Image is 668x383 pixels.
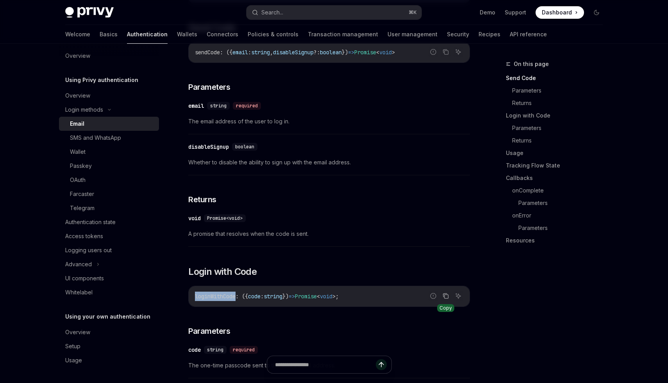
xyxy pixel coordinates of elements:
h5: Using Privy authentication [65,75,138,85]
a: Callbacks [506,172,609,184]
button: Ask AI [453,47,463,57]
div: code [188,346,201,354]
span: : [248,49,251,56]
a: Dashboard [536,6,584,19]
a: Logging users out [59,243,159,257]
a: Tracking Flow State [506,159,609,172]
span: boolean [320,49,342,56]
span: string [264,293,282,300]
span: < [376,49,379,56]
button: Search...⌘K [246,5,422,20]
button: Send message [376,359,387,370]
a: Send Code [506,72,609,84]
div: Advanced [65,260,92,269]
a: Wallet [59,145,159,159]
div: Authentication state [65,217,116,227]
a: Access tokens [59,229,159,243]
span: < [317,293,320,300]
span: string [210,103,227,109]
span: => [348,49,354,56]
div: OAuth [70,175,86,185]
a: Basics [100,25,118,44]
a: Authentication state [59,215,159,229]
a: Resources [506,234,609,247]
span: ⌘ K [409,9,417,16]
div: Usage [65,356,82,365]
div: disableSignup [188,143,229,151]
a: Recipes [479,25,500,44]
span: : ({ [220,49,232,56]
button: Toggle dark mode [590,6,603,19]
span: Promise [354,49,376,56]
a: OAuth [59,173,159,187]
a: SMS and WhatsApp [59,131,159,145]
span: Parameters [188,326,230,337]
a: Parameters [518,222,609,234]
div: Login methods [65,105,103,114]
h5: Using your own authentication [65,312,150,321]
span: Parameters [188,82,230,93]
button: Report incorrect code [428,291,438,301]
span: ?: [314,49,320,56]
span: : ({ [236,293,248,300]
span: Dashboard [542,9,572,16]
a: Telegram [59,201,159,215]
span: }) [282,293,289,300]
a: User management [388,25,438,44]
div: Whitelabel [65,288,93,297]
span: => [289,293,295,300]
a: Farcaster [59,187,159,201]
span: Login with Code [188,265,257,278]
span: string [251,49,270,56]
button: Ask AI [453,291,463,301]
a: Parameters [512,84,609,97]
span: ; [336,293,339,300]
button: Copy the contents from the code block [441,47,451,57]
a: onError [512,209,609,222]
span: On this page [514,59,549,69]
a: Whitelabel [59,285,159,299]
a: Support [505,9,526,16]
span: void [320,293,332,300]
div: Search... [261,8,283,17]
div: Setup [65,342,80,351]
div: Overview [65,91,90,100]
span: string [207,347,223,353]
a: Wallets [177,25,197,44]
button: Report incorrect code [428,47,438,57]
a: Demo [480,9,495,16]
span: Promise<void> [207,215,243,221]
a: Usage [59,353,159,367]
a: Security [447,25,469,44]
span: > [332,293,336,300]
div: void [188,214,201,222]
div: Telegram [70,203,95,213]
div: SMS and WhatsApp [70,133,121,143]
a: Returns [512,97,609,109]
a: Welcome [65,25,90,44]
a: Passkey [59,159,159,173]
span: > [392,49,395,56]
a: Returns [512,134,609,147]
div: required [230,346,258,354]
a: Policies & controls [248,25,298,44]
span: Whether to disable the ability to sign up with the email address. [188,158,470,167]
div: Overview [65,328,90,337]
a: Login with Code [506,109,609,122]
span: , [270,49,273,56]
div: Logging users out [65,246,112,255]
a: UI components [59,271,159,285]
span: loginWithCode [195,293,236,300]
span: : [261,293,264,300]
a: Overview [59,89,159,103]
span: void [379,49,392,56]
span: Returns [188,194,216,205]
a: Parameters [512,122,609,134]
a: onComplete [512,184,609,197]
a: Usage [506,147,609,159]
a: Transaction management [308,25,378,44]
img: dark logo [65,7,114,18]
span: disableSignup [273,49,314,56]
div: Access tokens [65,232,103,241]
div: email [188,102,204,110]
